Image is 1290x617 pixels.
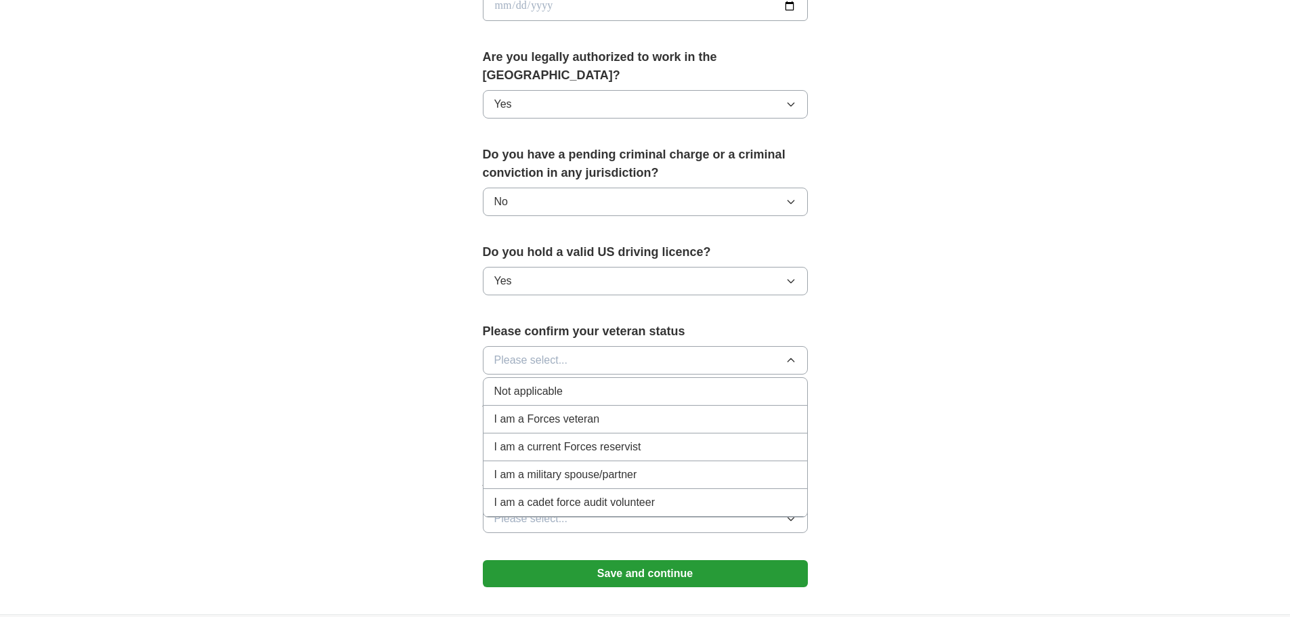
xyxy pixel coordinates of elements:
[483,346,808,375] button: Please select...
[494,383,563,400] span: Not applicable
[494,511,568,527] span: Please select...
[494,439,641,455] span: I am a current Forces reservist
[483,322,808,341] label: Please confirm your veteran status
[483,146,808,182] label: Do you have a pending criminal charge or a criminal conviction in any jurisdiction?
[494,494,655,511] span: I am a cadet force audit volunteer
[494,411,600,427] span: I am a Forces veteran
[483,48,808,85] label: Are you legally authorized to work in the [GEOGRAPHIC_DATA]?
[494,273,512,289] span: Yes
[483,243,808,261] label: Do you hold a valid US driving licence?
[483,505,808,533] button: Please select...
[494,194,508,210] span: No
[483,188,808,216] button: No
[483,560,808,587] button: Save and continue
[483,90,808,119] button: Yes
[494,467,637,483] span: I am a military spouse/partner
[494,352,568,368] span: Please select...
[483,267,808,295] button: Yes
[494,96,512,112] span: Yes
